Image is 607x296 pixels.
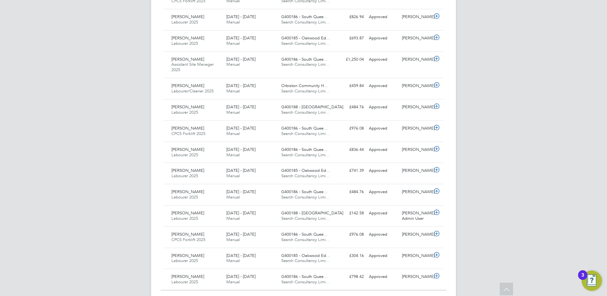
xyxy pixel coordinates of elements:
span: [PERSON_NAME] [171,57,204,62]
div: Approved [366,165,399,176]
span: Search Consultancy Limi… [281,237,330,242]
div: £976.08 [333,229,366,240]
span: [PERSON_NAME] [171,104,204,110]
span: Search Consultancy Limi… [281,173,330,178]
span: [DATE] - [DATE] [226,35,256,41]
span: [DATE] - [DATE] [226,14,256,19]
div: [PERSON_NAME] [399,81,432,91]
span: [PERSON_NAME] [171,35,204,41]
div: 3 [581,275,584,283]
span: [PERSON_NAME] [171,14,204,19]
div: [PERSON_NAME] Admin User [399,208,432,224]
span: Labourer 2025 [171,173,198,178]
span: Search Consultancy Limi… [281,216,330,221]
div: £976.08 [333,123,366,134]
span: Manual [226,237,240,242]
span: Search Consultancy Limi… [281,41,330,46]
span: [DATE] - [DATE] [226,232,256,237]
span: [DATE] - [DATE] [226,210,256,216]
span: [PERSON_NAME] [171,125,204,131]
div: [PERSON_NAME] [399,251,432,261]
div: [PERSON_NAME] [399,123,432,134]
span: [DATE] - [DATE] [226,147,256,152]
span: CPCS Forklift 2025 [171,237,205,242]
span: Labourer 2025 [171,19,198,25]
span: Labourer 2025 [171,152,198,158]
div: Approved [366,272,399,282]
span: [DATE] - [DATE] [226,253,256,258]
span: Manual [226,88,240,94]
div: [PERSON_NAME] [399,102,432,112]
span: G400185 - Oakwood Ed… [281,168,330,173]
span: Manual [226,131,240,136]
span: Labourer 2025 [171,216,198,221]
div: [PERSON_NAME] [399,54,432,65]
span: [DATE] - [DATE] [226,104,256,110]
span: Manual [226,110,240,115]
button: Open Resource Center, 3 new notifications [582,271,602,291]
span: Search Consultancy Limi… [281,279,330,285]
div: Approved [366,54,399,65]
span: Search Consultancy Limi… [281,19,330,25]
span: G400186 - South Quee… [281,125,328,131]
span: Manual [226,19,240,25]
span: Manual [226,194,240,200]
span: G400186 - South Quee… [281,57,328,62]
span: [DATE] - [DATE] [226,83,256,88]
span: G400185 - Oakwood Ed… [281,253,330,258]
span: [PERSON_NAME] [171,210,204,216]
div: £826.94 [333,12,366,22]
div: Approved [366,145,399,155]
div: £741.39 [333,165,366,176]
span: Search Consultancy Limi… [281,110,330,115]
span: G400185 - Oakwood Ed… [281,35,330,41]
div: Approved [366,123,399,134]
div: [PERSON_NAME] [399,165,432,176]
span: [PERSON_NAME] [171,253,204,258]
span: Manual [226,41,240,46]
span: [DATE] - [DATE] [226,125,256,131]
div: Approved [366,102,399,112]
span: Labourer 2025 [171,110,198,115]
span: [DATE] - [DATE] [226,57,256,62]
span: Manual [226,258,240,263]
span: [PERSON_NAME] [171,147,204,152]
span: [PERSON_NAME] [171,232,204,237]
span: G400186 - South Quee… [281,232,328,237]
div: £484.76 [333,187,366,197]
span: Labourer 2025 [171,41,198,46]
div: Approved [366,33,399,44]
div: Approved [366,229,399,240]
div: [PERSON_NAME] [399,272,432,282]
div: £693.87 [333,33,366,44]
span: [PERSON_NAME] [171,274,204,279]
div: £836.44 [333,145,366,155]
div: Approved [366,81,399,91]
span: Manual [226,216,240,221]
span: G400188 - [GEOGRAPHIC_DATA] [281,104,343,110]
div: Approved [366,251,399,261]
div: [PERSON_NAME] [399,187,432,197]
div: £142.58 [333,208,366,219]
div: [PERSON_NAME] [399,12,432,22]
span: Search Consultancy Limi… [281,152,330,158]
span: Labourer 2025 [171,258,198,263]
span: Labourer/Cleaner 2025 [171,88,214,94]
span: [DATE] - [DATE] [226,274,256,279]
div: [PERSON_NAME] [399,33,432,44]
div: Approved [366,187,399,197]
div: £459.84 [333,81,366,91]
span: [DATE] - [DATE] [226,168,256,173]
span: [DATE] - [DATE] [226,189,256,194]
div: [PERSON_NAME] [399,145,432,155]
span: Search Consultancy Limi… [281,258,330,263]
span: Assistant Site Manager 2025 [171,62,214,72]
div: Approved [366,208,399,219]
span: G400188 - [GEOGRAPHIC_DATA] [281,210,343,216]
span: Labourer 2025 [171,279,198,285]
span: G400186 - South Quee… [281,274,328,279]
span: Manual [226,152,240,158]
div: Approved [366,12,399,22]
div: £1,250.04 [333,54,366,65]
span: G400186 - South Quee… [281,14,328,19]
